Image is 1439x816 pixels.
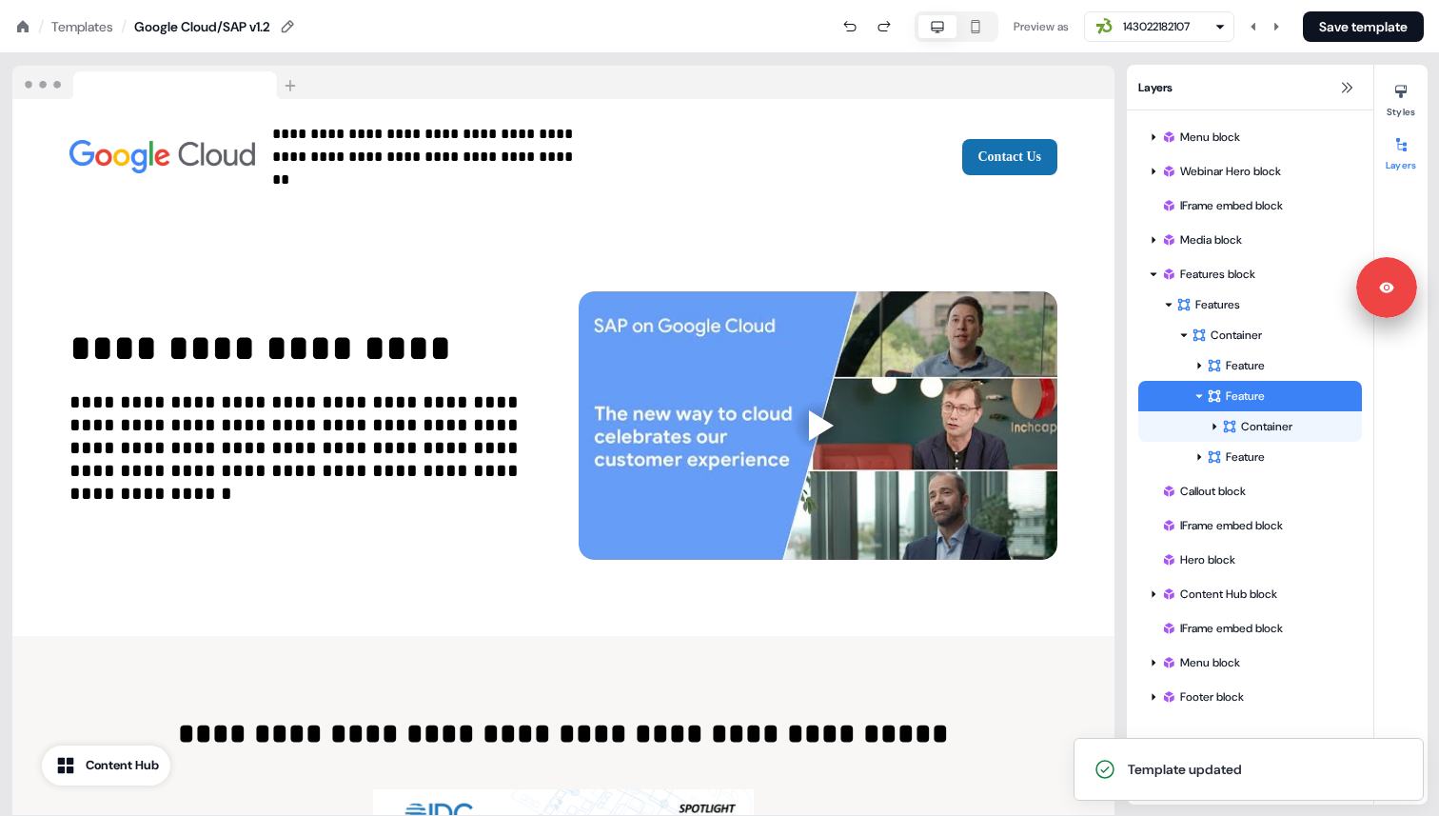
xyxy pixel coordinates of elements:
div: Container [1138,411,1362,442]
div: Footer block [1161,687,1354,707]
div: Callout block [1161,482,1354,501]
img: Image [69,114,255,200]
div: Media block [1161,230,1354,249]
div: Features block [1161,265,1354,284]
div: Google Cloud/SAP v1.2 [134,17,270,36]
div: Content Hub block [1138,579,1362,609]
div: Hero block [1161,550,1354,569]
button: 143022182107 [1084,11,1234,42]
div: Contact Us [594,139,1057,175]
div: Media block [1138,225,1362,255]
div: FeatureContainer [1138,381,1362,442]
a: Templates [51,17,113,36]
div: Hero block [1138,545,1362,575]
div: Feature [1207,387,1354,406]
div: Feature [1138,442,1362,472]
div: Features blockFeaturesContainerFeatureFeatureContainerFeature [1138,259,1362,472]
div: Feature [1207,356,1354,375]
div: Features [1176,295,1354,314]
button: Styles [1374,76,1428,118]
div: 143022182107 [1123,17,1190,36]
div: Footer block [1138,682,1362,712]
div: Feature [1138,350,1362,381]
div: Content Hub [86,756,159,775]
div: Menu block [1138,647,1362,678]
div: IFrame embed block [1138,613,1362,644]
button: Contact Us [962,139,1058,175]
div: Layers [1127,65,1373,110]
div: Content Hub block [1161,585,1354,604]
div: IFrame embed block [1138,190,1362,221]
div: ContainerFeatureFeatureContainerFeature [1138,320,1362,472]
div: FeaturesContainerFeatureFeatureContainerFeature [1138,289,1362,472]
div: Callout block [1138,476,1362,507]
div: Webinar Hero block [1161,162,1354,181]
div: Container [1222,417,1354,436]
div: Template updated [1128,760,1242,779]
div: Preview as [1014,17,1069,36]
img: Browser topbar [12,66,305,100]
div: Webinar Hero block [1138,156,1362,187]
div: Menu block [1161,128,1354,147]
button: Layers [1374,129,1428,171]
div: / [121,16,127,37]
div: IFrame embed block [1161,619,1354,638]
div: IFrame embed block [1161,196,1354,215]
div: Menu block [1138,122,1362,152]
div: Container [1192,326,1354,345]
div: Menu block [1161,653,1354,672]
button: Save template [1303,11,1424,42]
div: IFrame embed block [1138,510,1362,541]
div: IFrame embed block [1161,516,1354,535]
button: Content Hub [42,746,170,786]
div: / [38,16,44,37]
div: Feature [1207,448,1354,467]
